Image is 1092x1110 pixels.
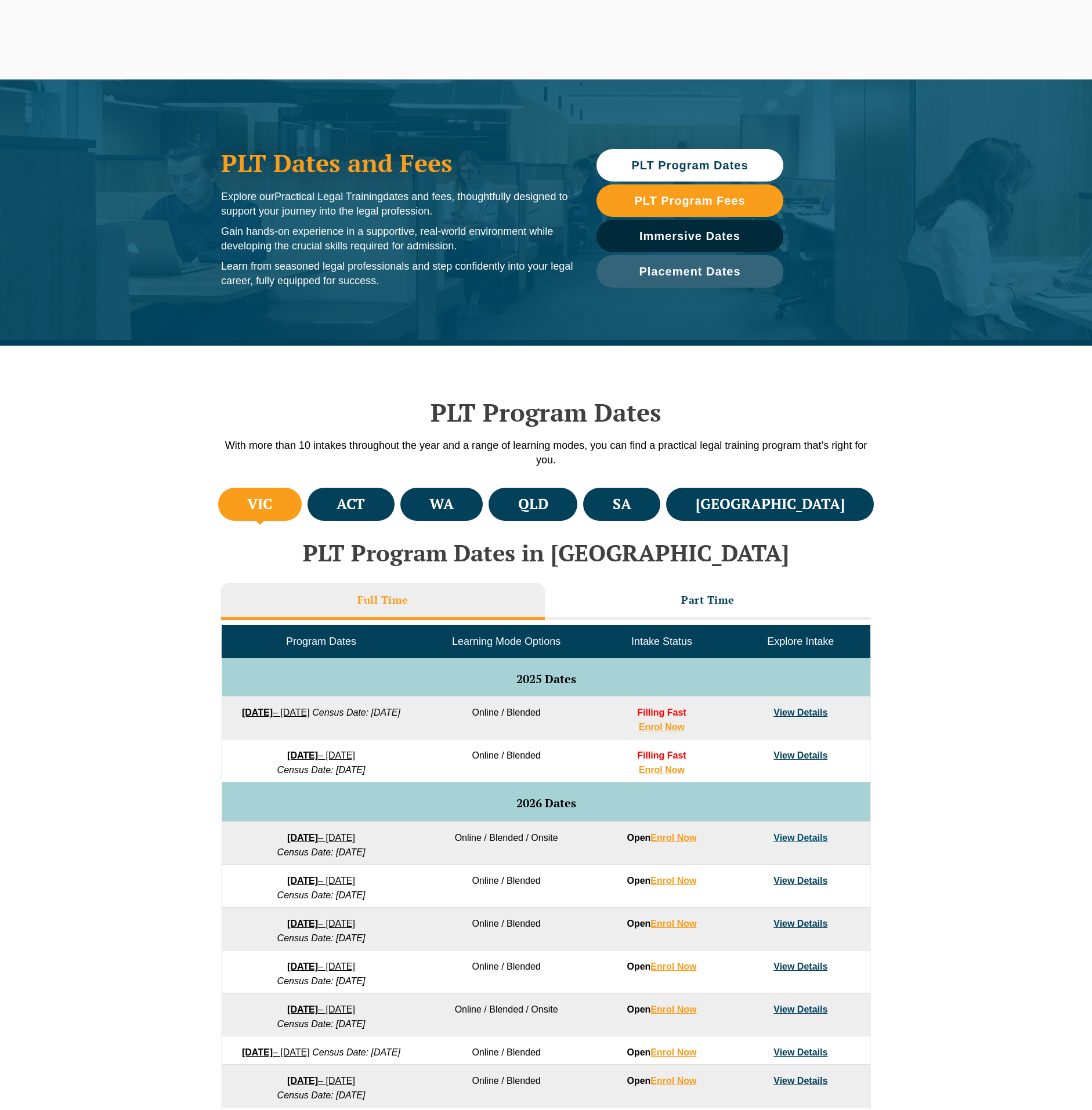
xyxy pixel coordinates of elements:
p: Gain hands-on experience in a supportive, real-world environment while developing the crucial ski... [221,224,573,253]
a: Placement Dates [596,255,783,288]
a: Enrol Now [650,1047,696,1057]
em: Census Date: [DATE] [277,1019,366,1029]
a: [DATE]– [DATE] [287,1076,355,1086]
em: Census Date: [DATE] [277,976,366,986]
em: Census Date: [DATE] [277,1090,366,1100]
strong: Open [627,1047,696,1057]
a: Enrol Now [639,765,685,775]
a: View Details [773,1004,827,1014]
td: Online / Blended [420,1065,592,1108]
strong: [DATE] [287,919,318,928]
strong: [DATE] [242,1047,273,1057]
span: Immersive Dates [639,230,740,242]
td: Online / Blended [420,739,592,782]
a: View Details [773,1047,827,1057]
strong: [DATE] [287,833,318,843]
span: 2026 Dates [516,795,576,811]
span: Filling Fast [637,750,686,760]
h3: Part Time [681,593,735,607]
span: Placement Dates [639,266,740,277]
a: [DATE]– [DATE] [242,1047,310,1057]
a: Enrol Now [639,722,685,732]
span: PLT Program Dates [631,159,748,171]
a: Enrol Now [650,833,696,843]
em: Census Date: [DATE] [277,890,366,900]
strong: Open [627,962,696,971]
p: Explore our dates and fees, thoughtfully designed to support your journey into the legal profession. [221,190,573,219]
a: View Details [773,708,827,717]
h3: Full Time [357,593,408,607]
a: View Details [773,833,827,843]
a: View Details [773,1076,827,1086]
span: 2025 Dates [516,671,576,687]
td: Online / Blended [420,908,592,951]
a: Enrol Now [650,1076,696,1086]
a: PLT Program Fees [596,184,783,217]
a: Enrol Now [650,876,696,886]
strong: Open [627,876,696,886]
td: Online / Blended / Onsite [420,993,592,1036]
h4: WA [429,495,454,514]
em: Census Date: [DATE] [312,708,400,717]
td: Online / Blended [420,865,592,908]
h4: VIC [247,495,272,514]
td: Online / Blended [420,1036,592,1065]
span: Practical Legal Training [274,191,383,202]
p: Learn from seasoned legal professionals and step confidently into your legal career, fully equipp... [221,259,573,288]
a: View Details [773,962,827,971]
a: [DATE]– [DATE] [287,750,355,760]
a: [DATE]– [DATE] [287,876,355,886]
td: Online / Blended / Onsite [420,822,592,865]
a: PLT Program Dates [596,149,783,182]
a: Enrol Now [650,1004,696,1014]
strong: Open [627,833,696,843]
a: Enrol Now [650,919,696,928]
em: Census Date: [DATE] [277,847,366,857]
a: View Details [773,919,827,928]
a: [DATE]– [DATE] [287,919,355,928]
em: Census Date: [DATE] [277,765,366,775]
h4: [GEOGRAPHIC_DATA] [696,495,845,514]
a: [DATE]– [DATE] [287,1004,355,1014]
strong: Open [627,1076,696,1086]
em: Census Date: [DATE] [277,933,366,943]
td: Online / Blended [420,951,592,993]
h1: PLT Dates and Fees [221,148,573,177]
strong: [DATE] [287,876,318,886]
h2: PLT Program Dates in [GEOGRAPHIC_DATA] [215,540,877,565]
a: View Details [773,876,827,886]
span: PLT Program Fees [634,195,745,206]
h4: ACT [337,495,365,514]
a: [DATE]– [DATE] [242,708,310,717]
span: Learning Mode Options [452,636,561,647]
span: Explore Intake [767,636,834,647]
span: Filling Fast [637,708,686,717]
h4: QLD [518,495,548,514]
p: With more than 10 intakes throughout the year and a range of learning modes, you can find a pract... [215,438,877,467]
td: Online / Blended [420,697,592,739]
strong: [DATE] [242,708,273,717]
strong: [DATE] [287,1004,318,1014]
strong: Open [627,1004,696,1014]
strong: [DATE] [287,750,318,760]
a: [DATE]– [DATE] [287,833,355,843]
strong: [DATE] [287,962,318,971]
strong: [DATE] [287,1076,318,1086]
a: View Details [773,750,827,760]
h2: PLT Program Dates [215,398,877,427]
em: Census Date: [DATE] [312,1047,400,1057]
a: [DATE]– [DATE] [287,962,355,971]
strong: Open [627,919,696,928]
span: Intake Status [631,636,692,647]
a: Immersive Dates [596,220,783,252]
a: Enrol Now [650,962,696,971]
span: Program Dates [286,636,356,647]
h4: SA [613,495,631,514]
